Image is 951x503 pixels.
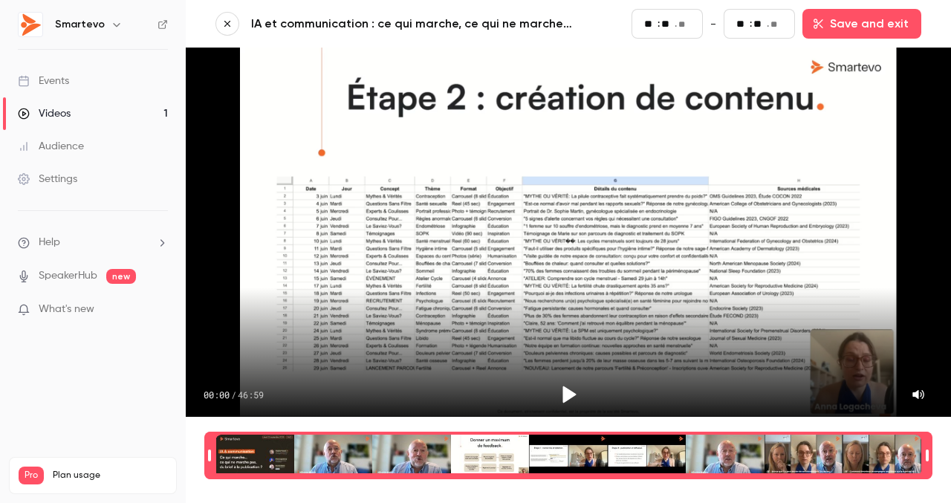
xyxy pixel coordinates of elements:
[661,16,673,32] input: seconds
[39,268,97,284] a: SpeakerHub
[678,16,690,33] input: milliseconds
[19,467,44,484] span: Pro
[150,303,168,317] iframe: Noticeable Trigger
[710,15,716,33] span: -
[18,139,84,154] div: Audience
[675,16,677,32] span: .
[39,302,94,317] span: What's new
[753,16,765,32] input: seconds
[18,106,71,121] div: Videos
[736,16,748,32] input: minutes
[658,16,660,32] span: :
[106,269,136,284] span: new
[19,13,42,36] img: Smartevo
[55,17,105,32] h6: Smartevo
[903,380,933,409] button: Mute
[204,389,264,400] div: 00:00
[18,172,77,186] div: Settings
[644,16,656,32] input: minutes
[551,377,586,412] button: Play
[18,74,69,88] div: Events
[215,435,921,476] div: Time range selector
[231,389,236,400] span: /
[802,9,921,39] button: Save and exit
[18,235,168,250] li: help-dropdown-opener
[204,389,230,400] span: 00:00
[251,15,608,33] a: IA et communication : ce qui marche, ce qui ne marche pas...du brief à la publication ?
[53,470,167,481] span: Plan usage
[770,16,782,33] input: milliseconds
[750,16,752,32] span: :
[204,433,215,478] div: Time range seconds start time
[767,16,769,32] span: .
[724,9,795,39] fieldset: 46:59.04
[632,9,703,39] fieldset: 00:00.00
[186,48,951,417] section: Video player
[922,433,932,478] div: Time range seconds end time
[238,389,264,400] span: 46:59
[39,235,60,250] span: Help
